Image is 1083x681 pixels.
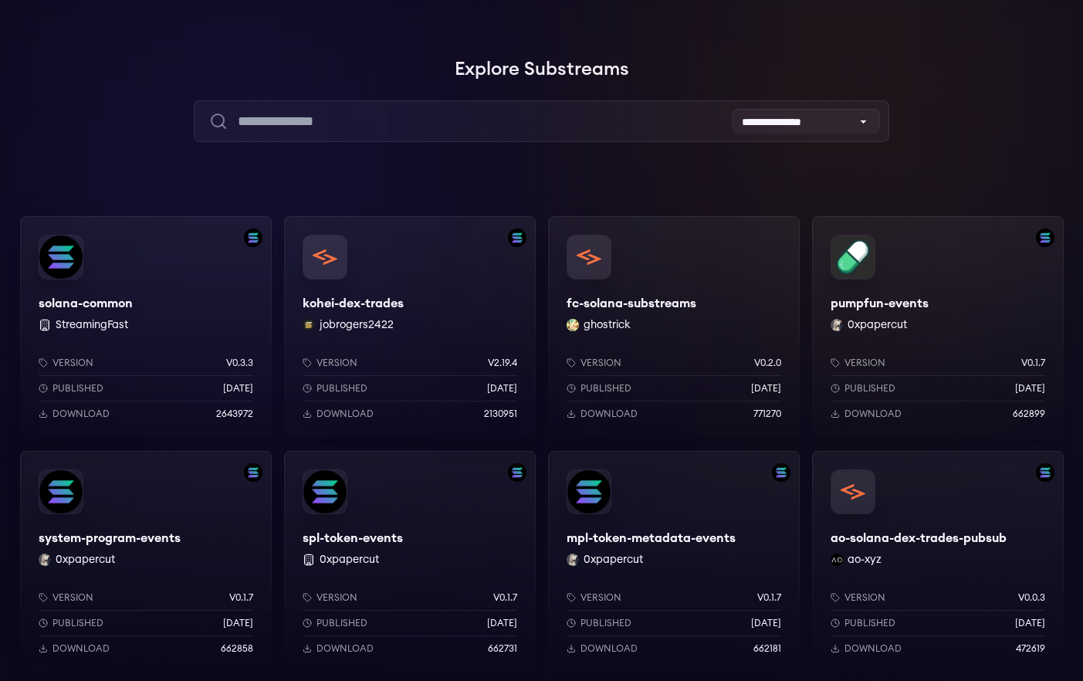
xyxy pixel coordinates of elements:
[316,591,357,604] p: Version
[844,617,895,629] p: Published
[1036,229,1054,247] img: Filter by solana network
[580,357,621,369] p: Version
[316,408,374,420] p: Download
[488,642,517,655] p: 662731
[216,408,253,420] p: 2643972
[52,617,103,629] p: Published
[56,317,128,333] button: StreamingFast
[751,617,781,629] p: [DATE]
[844,357,885,369] p: Version
[757,591,781,604] p: v0.1.7
[580,382,631,395] p: Published
[20,451,272,673] a: Filter by solana networksystem-program-eventssystem-program-events0xpapercut 0xpapercutVersionv0....
[844,408,902,420] p: Download
[1021,357,1045,369] p: v0.1.7
[244,229,262,247] img: Filter by solana network
[244,463,262,482] img: Filter by solana network
[56,552,115,567] button: 0xpapercut
[751,382,781,395] p: [DATE]
[52,382,103,395] p: Published
[316,357,357,369] p: Version
[284,216,536,439] a: Filter by solana networkkohei-dex-tradeskohei-dex-tradesjobrogers2422 jobrogers2422Versionv2.19.4...
[223,382,253,395] p: [DATE]
[20,54,1064,85] h1: Explore Substreams
[320,317,394,333] button: jobrogers2422
[772,463,790,482] img: Filter by solana network
[1015,382,1045,395] p: [DATE]
[52,642,110,655] p: Download
[848,317,907,333] button: 0xpapercut
[229,591,253,604] p: v0.1.7
[508,463,526,482] img: Filter by solana network
[52,408,110,420] p: Download
[487,617,517,629] p: [DATE]
[20,216,272,439] a: Filter by solana networksolana-commonsolana-common StreamingFastVersionv0.3.3Published[DATE]Downl...
[316,642,374,655] p: Download
[753,408,781,420] p: 771270
[226,357,253,369] p: v0.3.3
[223,617,253,629] p: [DATE]
[1015,617,1045,629] p: [DATE]
[1036,463,1054,482] img: Filter by solana network
[488,357,517,369] p: v2.19.4
[812,451,1064,673] a: Filter by solana networkao-solana-dex-trades-pubsubao-solana-dex-trades-pubsubao-xyz ao-xyzVersio...
[812,216,1064,439] a: Filter by solana networkpumpfun-eventspumpfun-events0xpapercut 0xpapercutVersionv0.1.7Published[D...
[316,617,367,629] p: Published
[753,642,781,655] p: 662181
[584,552,643,567] button: 0xpapercut
[1018,591,1045,604] p: v0.0.3
[320,552,379,567] button: 0xpapercut
[580,642,638,655] p: Download
[844,642,902,655] p: Download
[580,591,621,604] p: Version
[493,591,517,604] p: v0.1.7
[548,451,800,673] a: Filter by solana networkmpl-token-metadata-eventsmpl-token-metadata-events0xpapercut 0xpapercutVe...
[52,357,93,369] p: Version
[1013,408,1045,420] p: 662899
[484,408,517,420] p: 2130951
[580,408,638,420] p: Download
[844,382,895,395] p: Published
[221,642,253,655] p: 662858
[754,357,781,369] p: v0.2.0
[316,382,367,395] p: Published
[844,591,885,604] p: Version
[580,617,631,629] p: Published
[52,591,93,604] p: Version
[548,216,800,439] a: fc-solana-substreamsfc-solana-substreamsghostrick ghostrickVersionv0.2.0Published[DATE]Download77...
[584,317,631,333] button: ghostrick
[1016,642,1045,655] p: 472619
[508,229,526,247] img: Filter by solana network
[848,552,882,567] button: ao-xyz
[487,382,517,395] p: [DATE]
[284,451,536,673] a: Filter by solana networkspl-token-eventsspl-token-events 0xpapercutVersionv0.1.7Published[DATE]Do...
